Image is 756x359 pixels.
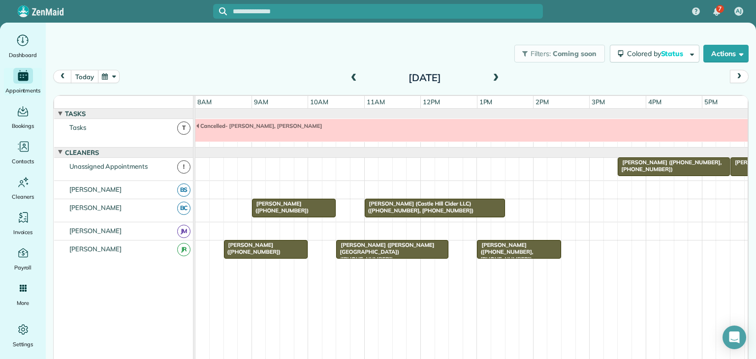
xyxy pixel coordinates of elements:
span: [PERSON_NAME] (Castle Hill Cider LLC) ([PHONE_NUMBER], [PHONE_NUMBER]) [364,200,474,214]
span: Bookings [12,121,34,131]
span: Invoices [13,227,33,237]
span: Dashboard [9,50,37,60]
span: T [177,121,190,135]
a: Appointments [4,68,42,95]
span: Cleaners [63,149,101,156]
button: Colored byStatus [610,45,699,62]
span: Cleaners [12,192,34,202]
span: [PERSON_NAME] ([PHONE_NUMBER], [PHONE_NUMBER]) [476,241,533,263]
span: 4pm [646,98,663,106]
span: Payroll [14,263,32,272]
span: [PERSON_NAME] ([PHONE_NUMBER], [PHONE_NUMBER]) [617,159,722,173]
span: Contacts [12,156,34,166]
span: Cancelled- [PERSON_NAME], [PERSON_NAME] [195,122,322,129]
span: Settings [13,339,33,349]
span: [PERSON_NAME] [67,245,124,253]
a: Dashboard [4,32,42,60]
span: 9am [252,98,270,106]
a: Cleaners [4,174,42,202]
div: 7 unread notifications [706,1,727,23]
span: [PERSON_NAME] [67,185,124,193]
span: 10am [308,98,330,106]
span: [PERSON_NAME] ([PHONE_NUMBER]) [252,200,309,214]
span: Colored by [627,49,687,58]
span: 3pm [590,98,607,106]
span: 7 [718,5,722,13]
span: [PERSON_NAME] [67,227,124,235]
button: today [71,70,98,83]
span: JM [177,225,190,238]
span: Tasks [67,123,88,131]
a: Contacts [4,139,42,166]
button: Focus search [213,7,227,15]
span: BS [177,183,190,197]
span: Filters: [531,49,551,58]
span: 1pm [477,98,495,106]
button: prev [53,70,72,83]
span: 5pm [702,98,720,106]
span: [PERSON_NAME] ([PHONE_NUMBER]) [223,241,281,255]
button: next [730,70,749,83]
span: Unassigned Appointments [67,162,150,170]
span: 12pm [421,98,442,106]
span: ! [177,160,190,174]
span: Coming soon [553,49,597,58]
div: Open Intercom Messenger [723,326,746,349]
span: BC [177,202,190,215]
span: Appointments [5,86,41,95]
a: Bookings [4,103,42,131]
span: [PERSON_NAME] ([PERSON_NAME][GEOGRAPHIC_DATA]) ([PHONE_NUMBER]) [336,241,434,263]
span: [PERSON_NAME] [67,204,124,211]
span: More [17,298,29,308]
span: 11am [365,98,387,106]
svg: Focus search [219,7,227,15]
h2: [DATE] [363,72,486,83]
button: Actions [703,45,749,62]
a: Settings [4,322,42,349]
span: 2pm [534,98,551,106]
a: Invoices [4,209,42,237]
span: AJ [736,7,742,15]
span: JR [177,243,190,256]
span: Tasks [63,110,88,118]
span: Status [661,49,685,58]
span: 8am [195,98,214,106]
a: Payroll [4,245,42,272]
